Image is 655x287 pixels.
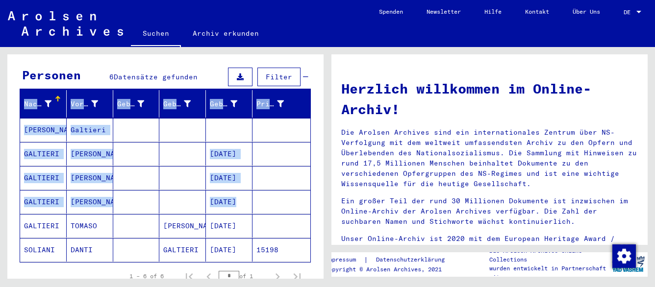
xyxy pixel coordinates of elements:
[67,166,113,190] mat-cell: [PERSON_NAME]
[20,142,67,166] mat-cell: GALTIERI
[368,255,456,265] a: Datenschutzerklärung
[266,72,292,81] span: Filter
[159,238,206,262] mat-cell: GALTIERI
[117,96,159,112] div: Geburtsname
[256,99,284,109] div: Prisoner #
[210,96,252,112] div: Geburtsdatum
[131,22,181,47] a: Suchen
[159,214,206,238] mat-cell: [PERSON_NAME]
[20,118,67,142] mat-cell: [PERSON_NAME]
[114,72,198,81] span: Datensätze gefunden
[206,142,252,166] mat-cell: [DATE]
[489,246,608,264] p: Die Arolsen Archives Online-Collections
[163,96,205,112] div: Geburt‏
[206,238,252,262] mat-cell: [DATE]
[252,90,310,118] mat-header-cell: Prisoner #
[20,214,67,238] mat-cell: GALTIERI
[206,90,252,118] mat-header-cell: Geburtsdatum
[67,214,113,238] mat-cell: TOMASO
[24,99,51,109] div: Nachname
[109,72,114,81] span: 6
[71,99,98,109] div: Vorname
[8,11,123,36] img: Arolsen_neg.svg
[24,96,66,112] div: Nachname
[20,238,67,262] mat-cell: SOLIANI
[610,252,647,276] img: yv_logo.png
[341,78,638,120] h1: Herzlich willkommen im Online-Archiv!
[325,255,456,265] div: |
[179,266,199,286] button: First page
[67,90,113,118] mat-header-cell: Vorname
[268,266,287,286] button: Next page
[199,266,219,286] button: Previous page
[113,90,160,118] mat-header-cell: Geburtsname
[163,99,191,109] div: Geburt‏
[325,265,456,274] p: Copyright © Arolsen Archives, 2021
[20,166,67,190] mat-cell: GALTIERI
[287,266,307,286] button: Last page
[67,190,113,214] mat-cell: [PERSON_NAME]
[624,9,634,16] span: DE
[341,127,638,189] p: Die Arolsen Archives sind ein internationales Zentrum über NS-Verfolgung mit dem weltweit umfasse...
[181,22,271,45] a: Archiv erkunden
[341,234,638,264] p: Unser Online-Archiv ist 2020 mit dem European Heritage Award / Europa Nostra Award 2020 ausgezeic...
[206,166,252,190] mat-cell: [DATE]
[67,142,113,166] mat-cell: [PERSON_NAME]
[67,118,113,142] mat-cell: Galtieri
[206,190,252,214] mat-cell: [DATE]
[252,238,310,262] mat-cell: 15198
[20,90,67,118] mat-header-cell: Nachname
[256,96,299,112] div: Prisoner #
[117,99,145,109] div: Geburtsname
[129,272,164,281] div: 1 – 6 of 6
[67,238,113,262] mat-cell: DANTI
[257,68,301,86] button: Filter
[206,214,252,238] mat-cell: [DATE]
[489,264,608,282] p: wurden entwickelt in Partnerschaft mit
[159,90,206,118] mat-header-cell: Geburt‏
[341,196,638,227] p: Ein großer Teil der rund 30 Millionen Dokumente ist inzwischen im Online-Archiv der Arolsen Archi...
[219,271,268,281] div: of 1
[325,255,364,265] a: Impressum
[612,244,636,268] img: Zustimmung ändern
[20,190,67,214] mat-cell: GALTIERI
[22,66,81,84] div: Personen
[71,96,113,112] div: Vorname
[210,99,237,109] div: Geburtsdatum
